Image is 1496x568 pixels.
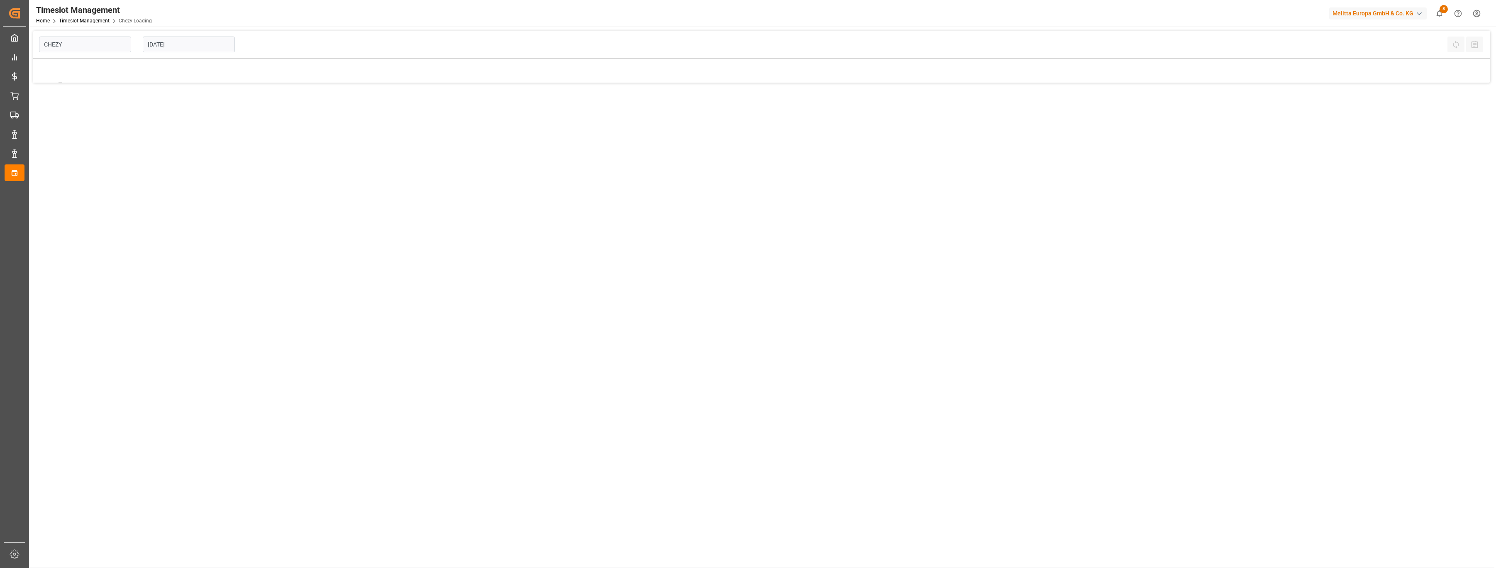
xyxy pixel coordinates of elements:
[1329,5,1430,21] button: Melitta Europa GmbH & Co. KG
[1449,4,1467,23] button: Help Center
[59,18,110,24] a: Timeslot Management
[1430,4,1449,23] button: show 8 new notifications
[36,18,50,24] a: Home
[36,4,152,16] div: Timeslot Management
[143,37,235,52] input: DD-MM-YYYY
[1329,7,1427,20] div: Melitta Europa GmbH & Co. KG
[1440,5,1448,13] span: 8
[39,37,131,52] input: Type to search/select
